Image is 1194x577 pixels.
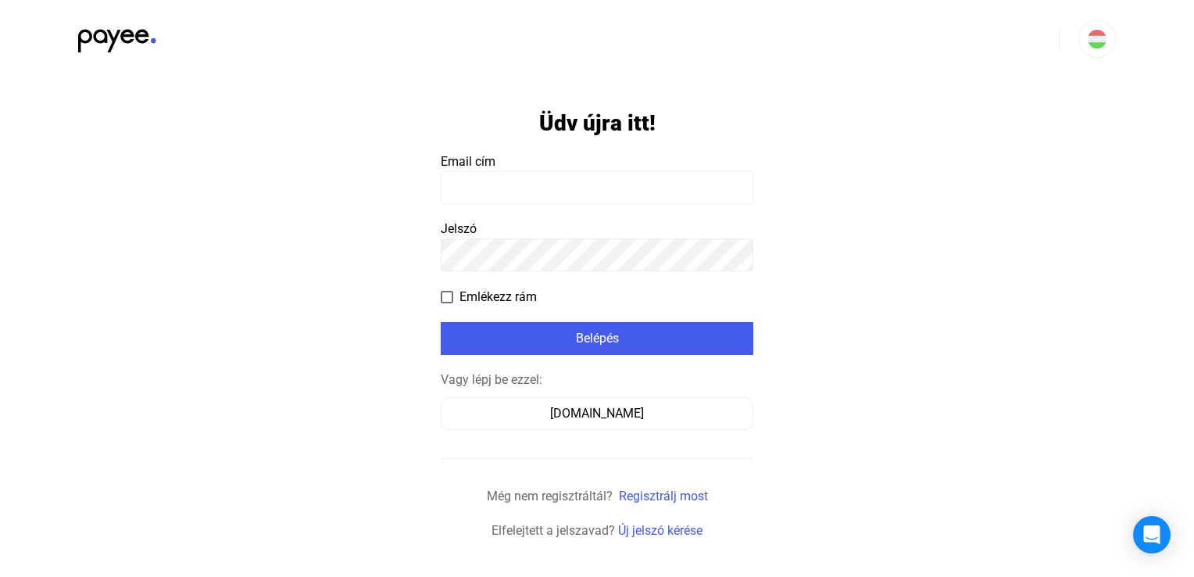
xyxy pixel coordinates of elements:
[78,20,156,52] img: black-payee-blue-dot.svg
[618,523,702,538] a: Új jelszó kérése
[1078,20,1116,58] button: HU
[441,397,753,430] button: [DOMAIN_NAME]
[1088,30,1106,48] img: HU
[576,331,619,346] font: Belépés
[487,489,613,504] span: Még nem regisztráltál?
[441,371,753,389] div: Vagy lépj be ezzel:
[441,406,753,421] a: [DOMAIN_NAME]
[550,406,644,421] font: [DOMAIN_NAME]
[459,289,537,304] font: Emlékezz rám
[1133,516,1171,554] div: Open Intercom Messenger
[441,322,753,355] button: Belépés
[492,523,615,538] span: Elfelejtett a jelszavad?
[441,221,477,236] span: Jelszó
[539,109,656,137] h1: Üdv újra itt!
[441,154,495,169] span: Email cím
[619,489,708,504] a: Regisztrálj most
